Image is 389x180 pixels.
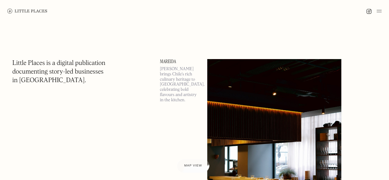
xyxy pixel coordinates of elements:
p: [PERSON_NAME] brings Chile’s rich culinary heritage to [GEOGRAPHIC_DATA], celebrating bold flavou... [160,66,200,103]
h1: Little Places is a digital publication documenting story-led businesses in [GEOGRAPHIC_DATA]. [12,59,105,85]
a: Map view [177,159,209,173]
span: Map view [184,164,202,167]
a: Mareida [160,59,200,64]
